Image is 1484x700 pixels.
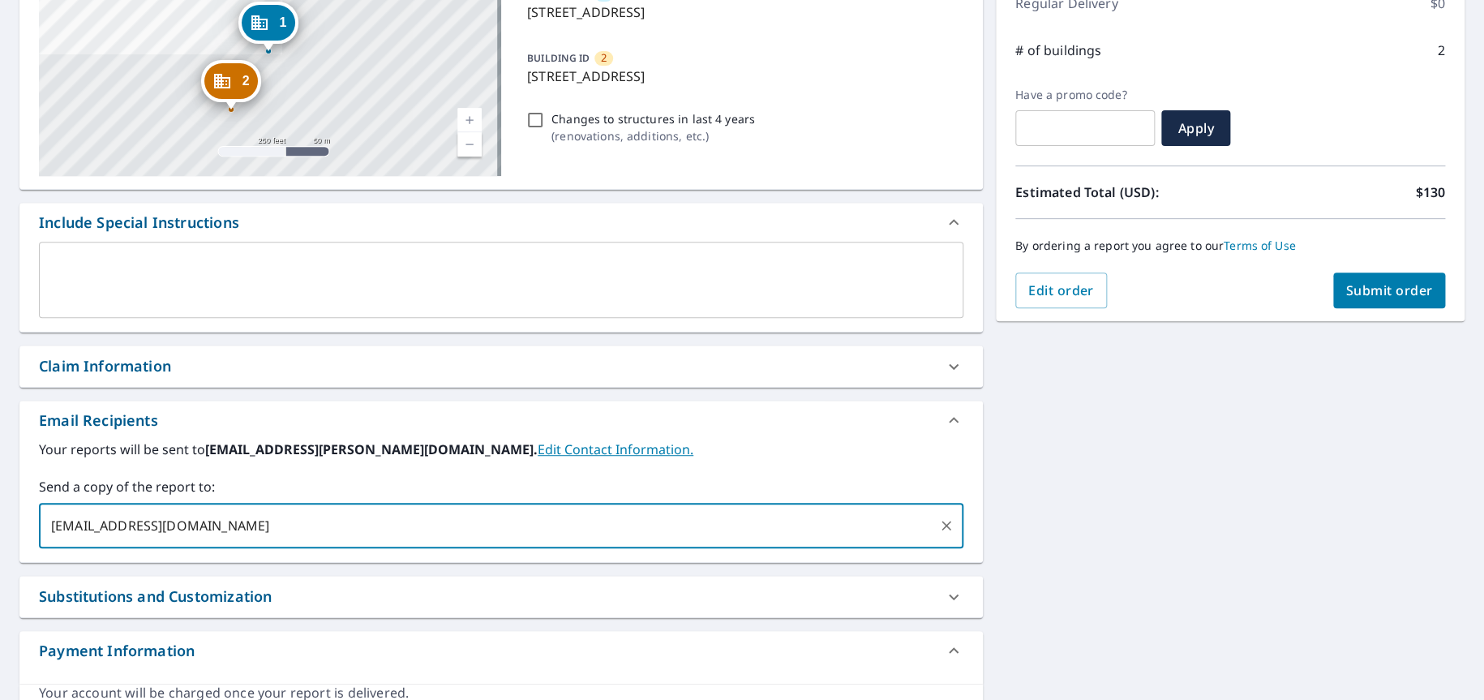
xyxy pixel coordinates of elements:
[935,514,958,537] button: Clear
[551,127,755,144] p: ( renovations, additions, etc. )
[1333,273,1446,308] button: Submit order
[39,440,963,459] label: Your reports will be sent to
[279,16,286,28] span: 1
[19,576,983,617] div: Substitutions and Customization
[201,60,261,110] div: Dropped pin, building 2, Commercial property, 7301 Donnell Pl District Heights, MD 20747
[39,477,963,496] label: Send a copy of the report to:
[538,440,693,458] a: EditContactInfo
[242,75,250,87] span: 2
[527,51,590,65] p: BUILDING ID
[39,410,158,432] div: Email Recipients
[39,355,171,377] div: Claim Information
[19,631,983,670] div: Payment Information
[1015,41,1101,60] p: # of buildings
[457,132,482,157] a: Current Level 17, Zoom Out
[39,212,239,234] div: Include Special Instructions
[238,2,298,52] div: Dropped pin, building 1, Commercial property, 7201 Donnell Pl District Heights, MD 20747
[1438,41,1445,60] p: 2
[1015,88,1155,102] label: Have a promo code?
[551,110,755,127] p: Changes to structures in last 4 years
[39,586,272,608] div: Substitutions and Customization
[457,108,482,132] a: Current Level 17, Zoom In
[19,346,983,387] div: Claim Information
[1015,273,1107,308] button: Edit order
[1346,281,1433,299] span: Submit order
[1161,110,1230,146] button: Apply
[19,203,983,242] div: Include Special Instructions
[601,50,607,66] span: 2
[1224,238,1296,253] a: Terms of Use
[1015,238,1445,253] p: By ordering a report you agree to our
[1015,183,1230,202] p: Estimated Total (USD):
[205,440,538,458] b: [EMAIL_ADDRESS][PERSON_NAME][DOMAIN_NAME].
[527,67,957,86] p: [STREET_ADDRESS]
[19,401,983,440] div: Email Recipients
[1415,183,1445,202] p: $130
[39,640,195,662] div: Payment Information
[1174,119,1217,137] span: Apply
[1028,281,1094,299] span: Edit order
[527,2,957,22] p: [STREET_ADDRESS]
